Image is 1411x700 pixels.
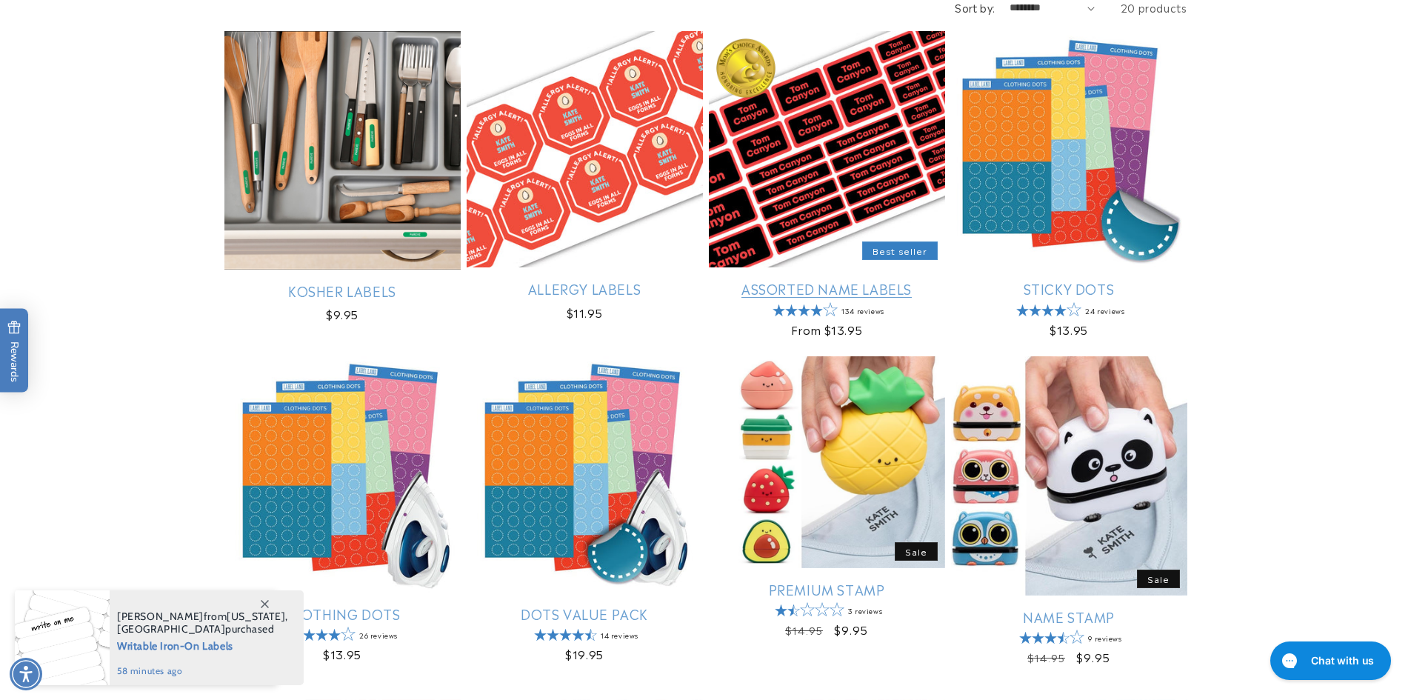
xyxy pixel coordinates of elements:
[117,664,288,678] span: 58 minutes ago
[951,280,1187,297] a: Sticky Dots
[117,622,225,636] span: [GEOGRAPHIC_DATA]
[117,610,288,636] span: from , purchased
[224,282,461,299] a: Kosher Labels
[12,581,187,626] iframe: Sign Up via Text for Offers
[467,280,703,297] a: Allergy Labels
[7,320,21,381] span: Rewards
[467,605,703,622] a: Dots Value Pack
[1263,636,1396,685] iframe: Gorgias live chat messenger
[10,658,42,690] div: Accessibility Menu
[709,280,945,297] a: Assorted Name Labels
[227,610,285,623] span: [US_STATE]
[224,605,461,622] a: Clothing Dots
[709,581,945,598] a: Premium Stamp
[951,608,1187,625] a: Name Stamp
[117,636,288,654] span: Writable Iron-On Labels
